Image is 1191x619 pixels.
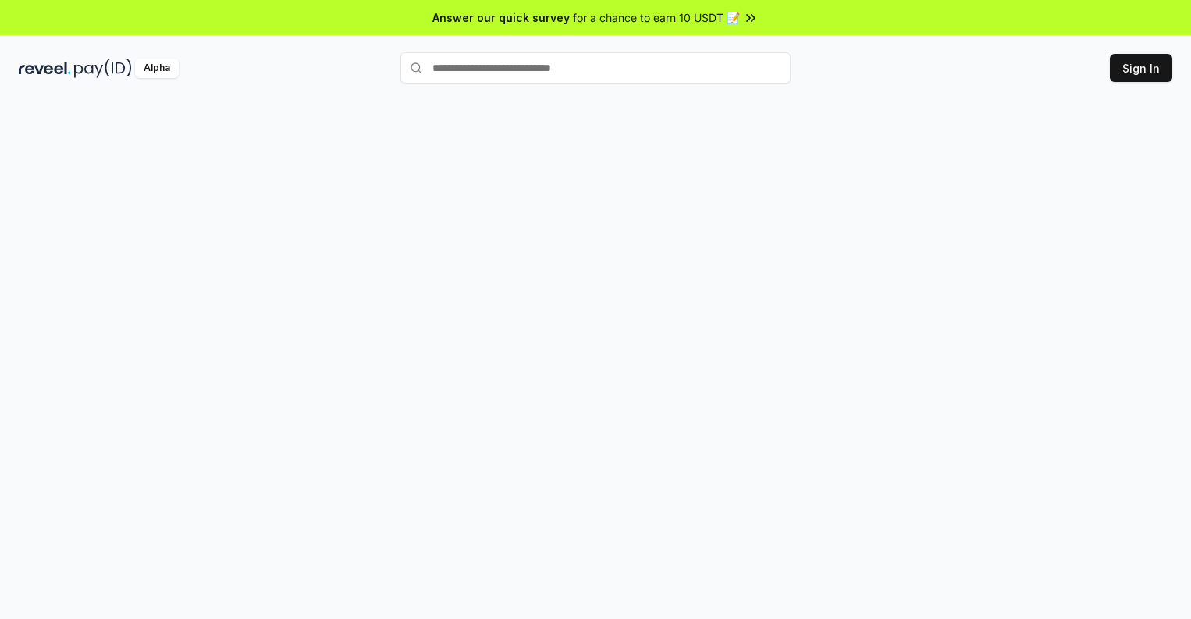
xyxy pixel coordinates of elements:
[19,59,71,78] img: reveel_dark
[74,59,132,78] img: pay_id
[573,9,740,26] span: for a chance to earn 10 USDT 📝
[1110,54,1172,82] button: Sign In
[432,9,570,26] span: Answer our quick survey
[135,59,179,78] div: Alpha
